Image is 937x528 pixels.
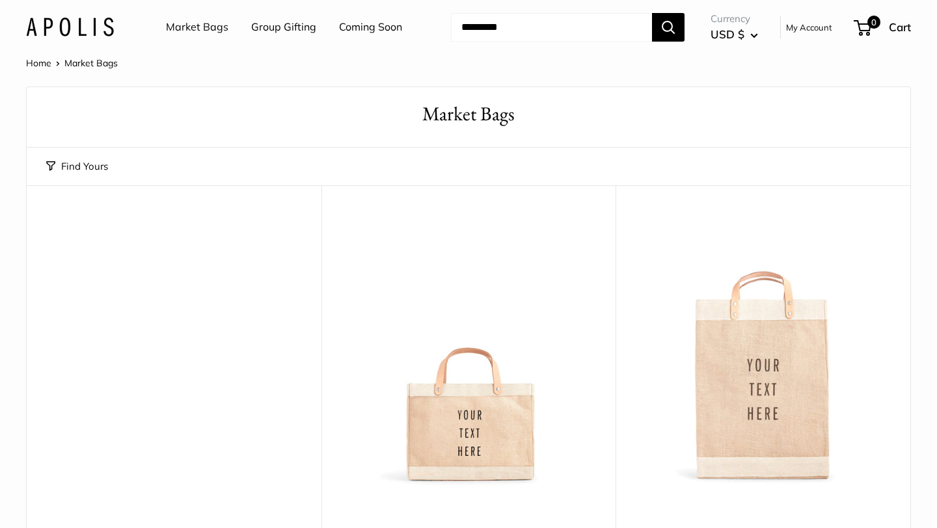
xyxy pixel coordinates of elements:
a: Market Bag in NaturalMarket Bag in Natural [629,218,897,486]
a: 0 Cart [855,17,911,38]
h1: Market Bags [46,100,891,128]
span: USD $ [711,27,744,41]
span: Cart [889,20,911,34]
button: USD $ [711,24,758,45]
a: Petite Market Bag in Naturaldescription_Effortless style that elevates every moment [334,218,603,486]
img: Market Bag in Natural [629,218,897,486]
a: Home [26,57,51,69]
a: My Account [786,20,832,35]
a: Group Gifting [251,18,316,37]
a: Market Bags [166,18,228,37]
nav: Breadcrumb [26,55,118,72]
input: Search... [451,13,652,42]
span: 0 [867,16,880,29]
button: Search [652,13,685,42]
span: Market Bags [64,57,118,69]
span: Currency [711,10,758,28]
img: Petite Market Bag in Natural [334,218,603,486]
a: Coming Soon [339,18,402,37]
img: Apolis [26,18,114,36]
button: Find Yours [46,157,108,176]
